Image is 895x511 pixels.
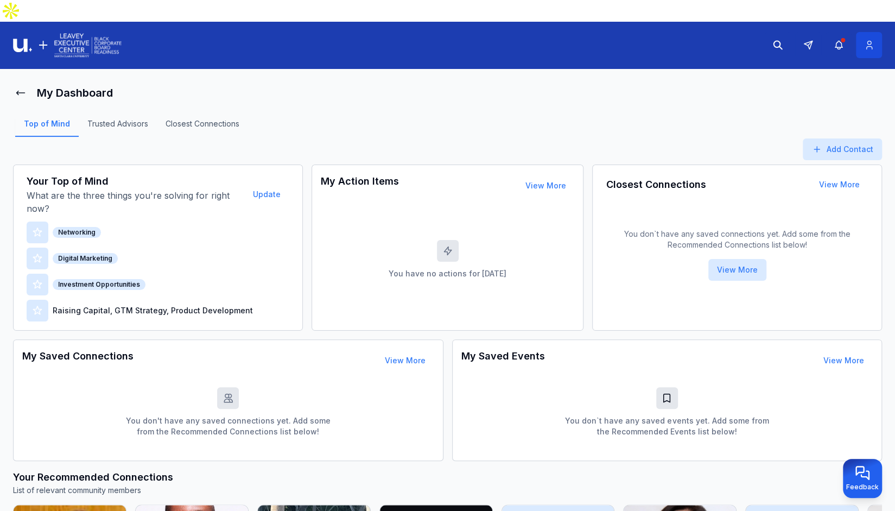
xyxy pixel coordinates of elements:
h3: Closest Connections [606,177,706,192]
button: Update [244,184,289,205]
p: You have no actions for [DATE] [389,268,506,279]
button: Provide feedback [843,459,882,498]
p: You don't have any saved connections yet. Add some from the Recommended Connections list below! [124,415,332,437]
a: Trusted Advisors [79,118,157,137]
button: View More [708,259,766,281]
div: Investment Opportunities [53,279,145,290]
button: View More [376,350,434,371]
button: Add Contact [803,138,882,160]
a: View More [823,356,864,365]
a: Closest Connections [157,118,248,137]
h3: Your Top of Mind [27,174,242,189]
button: View More [810,174,868,195]
h1: My Dashboard [37,85,113,100]
h3: Your Recommended Connections [13,470,882,485]
div: Digital Marketing [53,253,118,264]
div: Networking [53,227,101,238]
h3: My Saved Connections [22,349,134,373]
p: What are the three things you're solving for right now? [27,189,242,215]
img: Logo [13,31,122,59]
p: List of relevant community members [13,485,882,496]
p: Raising Capital, GTM Strategy, Product Development [53,305,253,316]
p: You don`t have any saved events yet. Add some from the Recommended Events list below! [558,415,776,437]
span: Feedback [846,483,879,491]
h3: My Saved Events [461,349,545,373]
button: View More [516,175,574,197]
a: Top of Mind [15,118,79,137]
button: View More [815,350,873,371]
h3: My Action Items [321,174,399,198]
p: You don`t have any saved connections yet. Add some from the Recommended Connections list below! [606,229,868,250]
